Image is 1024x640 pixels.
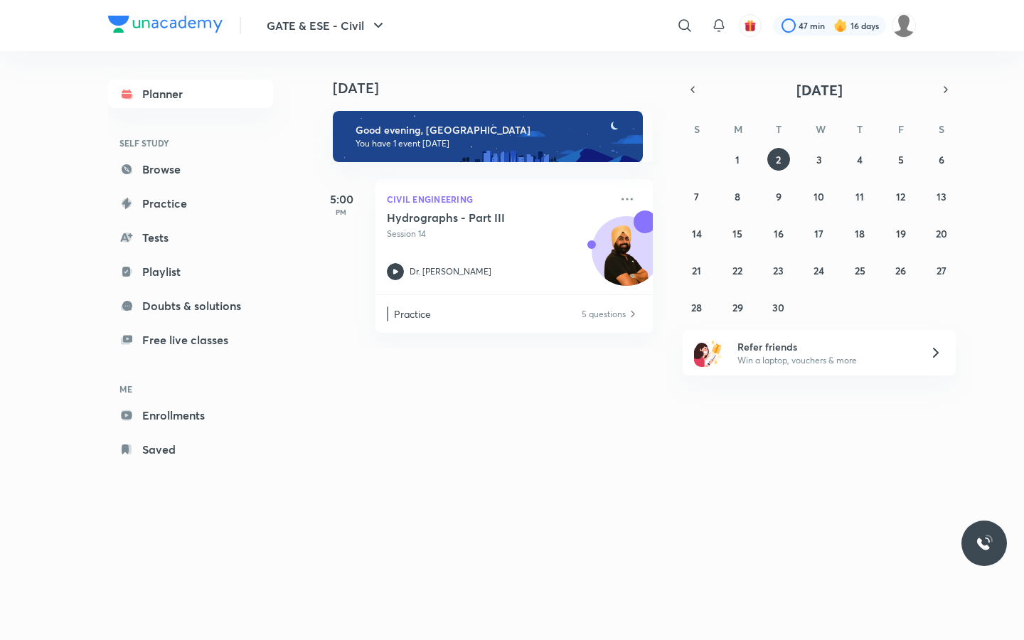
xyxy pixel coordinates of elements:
img: Company Logo [108,16,223,33]
button: September 1, 2025 [726,148,749,171]
a: Doubts & solutions [108,292,273,320]
abbr: September 17, 2025 [814,227,823,240]
abbr: September 15, 2025 [732,227,742,240]
button: avatar [739,14,762,37]
abbr: September 2, 2025 [776,153,781,166]
abbr: September 29, 2025 [732,301,743,314]
abbr: Tuesday [776,122,782,136]
button: September 6, 2025 [930,148,953,171]
a: Enrollments [108,401,273,430]
abbr: September 24, 2025 [814,264,824,277]
p: 5 questions [582,306,626,321]
button: September 26, 2025 [890,259,912,282]
button: September 20, 2025 [930,222,953,245]
abbr: September 10, 2025 [814,190,824,203]
abbr: Thursday [857,122,863,136]
abbr: Wednesday [816,122,826,136]
button: September 7, 2025 [686,185,708,208]
p: Dr. [PERSON_NAME] [410,265,491,278]
button: September 25, 2025 [848,259,871,282]
h6: Good evening, [GEOGRAPHIC_DATA] [356,124,630,137]
abbr: September 5, 2025 [898,153,904,166]
a: Company Logo [108,16,223,36]
span: [DATE] [796,80,843,100]
button: GATE & ESE - Civil [258,11,395,40]
img: evening [333,111,643,162]
a: Planner [108,80,273,108]
a: Tests [108,223,273,252]
a: Saved [108,435,273,464]
abbr: September 13, 2025 [937,190,946,203]
button: September 23, 2025 [767,259,790,282]
button: [DATE] [703,80,936,100]
button: September 21, 2025 [686,259,708,282]
abbr: September 25, 2025 [855,264,865,277]
abbr: September 19, 2025 [896,227,906,240]
h4: [DATE] [333,80,667,97]
button: September 11, 2025 [848,185,871,208]
abbr: September 26, 2025 [895,264,906,277]
button: September 14, 2025 [686,222,708,245]
img: ttu [976,535,993,552]
p: Practice [394,306,580,321]
img: Avatar [592,224,661,292]
button: September 8, 2025 [726,185,749,208]
button: September 10, 2025 [808,185,831,208]
button: September 9, 2025 [767,185,790,208]
p: You have 1 event [DATE] [356,138,630,149]
button: September 16, 2025 [767,222,790,245]
abbr: September 12, 2025 [896,190,905,203]
abbr: September 8, 2025 [735,190,740,203]
p: Session 14 [387,228,610,240]
img: streak [833,18,848,33]
img: referral [694,338,722,367]
button: September 19, 2025 [890,222,912,245]
button: September 15, 2025 [726,222,749,245]
abbr: September 22, 2025 [732,264,742,277]
abbr: September 6, 2025 [939,153,944,166]
button: September 2, 2025 [767,148,790,171]
p: PM [313,208,370,216]
abbr: September 4, 2025 [857,153,863,166]
p: Civil Engineering [387,191,610,208]
a: Playlist [108,257,273,286]
h6: ME [108,377,273,401]
abbr: September 23, 2025 [773,264,784,277]
abbr: September 27, 2025 [937,264,946,277]
h6: SELF STUDY [108,131,273,155]
h6: Refer friends [737,339,912,354]
img: Rahul KD [892,14,916,38]
abbr: September 28, 2025 [691,301,702,314]
button: September 17, 2025 [808,222,831,245]
abbr: September 3, 2025 [816,153,822,166]
abbr: September 21, 2025 [692,264,701,277]
abbr: September 7, 2025 [694,190,699,203]
abbr: September 1, 2025 [735,153,740,166]
abbr: September 11, 2025 [855,190,864,203]
a: Free live classes [108,326,273,354]
img: avatar [744,19,757,32]
button: September 18, 2025 [848,222,871,245]
abbr: Saturday [939,122,944,136]
button: September 29, 2025 [726,296,749,319]
h5: 5:00 [313,191,370,208]
h5: Hydrographs - Part III [387,210,564,225]
abbr: September 18, 2025 [855,227,865,240]
button: September 12, 2025 [890,185,912,208]
abbr: September 30, 2025 [772,301,784,314]
a: Browse [108,155,273,183]
button: September 24, 2025 [808,259,831,282]
button: September 22, 2025 [726,259,749,282]
button: September 5, 2025 [890,148,912,171]
abbr: Monday [734,122,742,136]
button: September 3, 2025 [808,148,831,171]
button: September 27, 2025 [930,259,953,282]
button: September 30, 2025 [767,296,790,319]
img: Practice available [627,306,639,321]
abbr: September 14, 2025 [692,227,702,240]
p: Win a laptop, vouchers & more [737,354,912,367]
a: Practice [108,189,273,218]
abbr: Friday [898,122,904,136]
button: September 4, 2025 [848,148,871,171]
abbr: September 16, 2025 [774,227,784,240]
